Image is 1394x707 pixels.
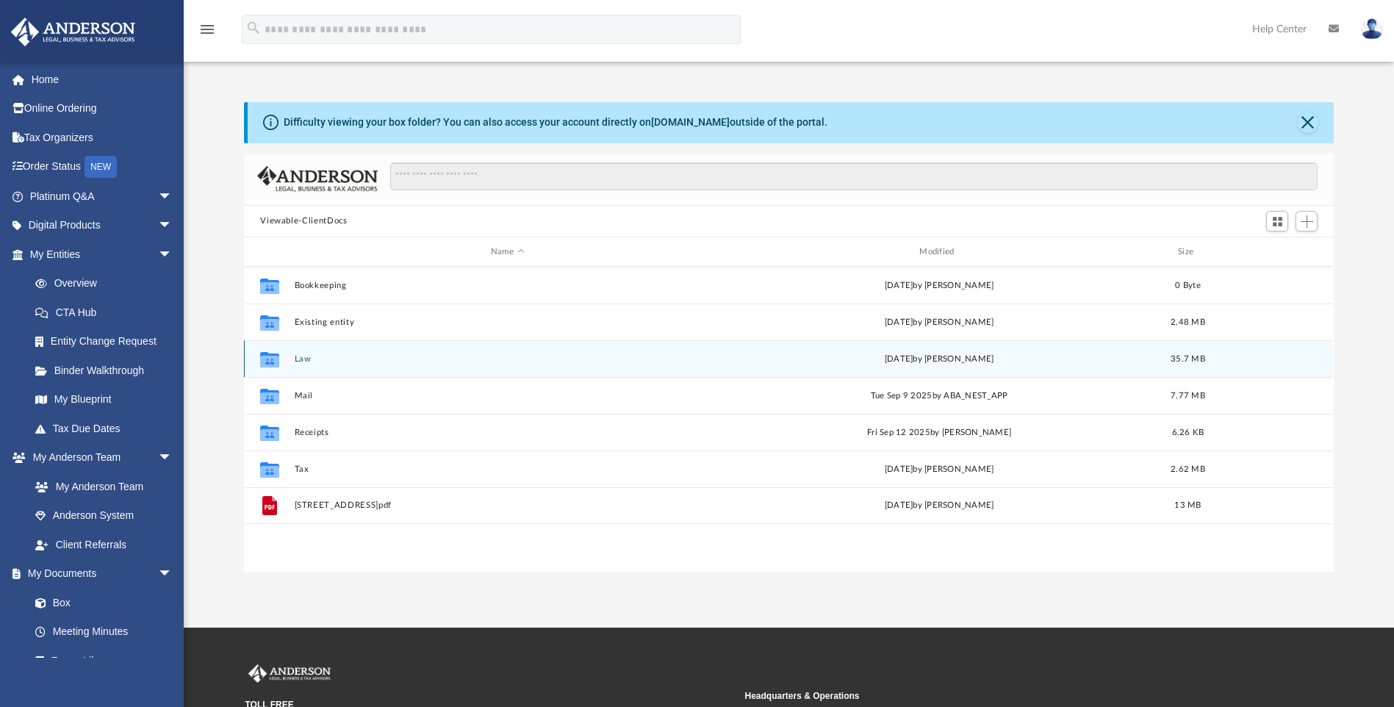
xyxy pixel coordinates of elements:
small: Headquarters & Operations [745,689,1235,703]
div: Difficulty viewing your box folder? You can also access your account directly on outside of the p... [284,115,827,130]
span: arrow_drop_down [158,559,187,589]
span: arrow_drop_down [158,443,187,473]
a: [DOMAIN_NAME] [651,116,730,128]
a: Digital Productsarrow_drop_down [10,211,195,240]
span: 2.48 MB [1171,318,1205,326]
a: Overview [21,269,195,298]
a: Meeting Minutes [21,617,187,647]
i: search [245,20,262,36]
a: My Anderson Team [21,472,180,501]
a: CTA Hub [21,298,195,327]
div: grid [244,267,1333,571]
a: Order StatusNEW [10,152,195,182]
a: Tax Due Dates [21,414,195,443]
span: arrow_drop_down [158,211,187,241]
button: Bookkeeping [295,281,720,290]
a: Binder Walkthrough [21,356,195,385]
img: Anderson Advisors Platinum Portal [245,664,334,683]
span: arrow_drop_down [158,240,187,270]
span: 6.26 KB [1172,428,1204,437]
span: arrow_drop_down [158,182,187,212]
a: My Documentsarrow_drop_down [10,559,187,589]
button: Viewable-ClientDocs [260,215,347,228]
span: 35.7 MB [1171,355,1205,363]
span: 2.62 MB [1171,465,1205,473]
div: NEW [85,156,117,178]
button: Receipts [295,428,720,437]
input: Search files and folders [390,162,1318,190]
div: id [1224,245,1327,259]
a: Entity Change Request [21,327,195,356]
i: menu [198,21,216,38]
a: menu [198,28,216,38]
div: id [251,245,287,259]
div: [DATE] by [PERSON_NAME] [727,316,1152,329]
a: My Blueprint [21,385,187,414]
button: Add [1296,211,1318,232]
a: Forms Library [21,646,180,675]
button: Mail [295,391,720,401]
img: Anderson Advisors Platinum Portal [7,18,140,46]
a: Home [10,65,195,94]
button: Tax [295,464,720,474]
div: Modified [726,245,1152,259]
div: Fri Sep 12 2025 by [PERSON_NAME] [727,426,1152,439]
a: Tax Organizers [10,123,195,152]
button: Law [295,354,720,364]
a: Online Ordering [10,94,195,123]
div: Name [294,245,720,259]
button: Switch to Grid View [1266,211,1288,232]
a: Platinum Q&Aarrow_drop_down [10,182,195,211]
span: 13 MB [1175,502,1201,510]
span: 7.77 MB [1171,392,1205,400]
button: Existing entity [295,317,720,327]
a: My Anderson Teamarrow_drop_down [10,443,187,473]
a: Box [21,588,180,617]
a: Client Referrals [21,530,187,559]
div: [DATE] by [PERSON_NAME] [727,353,1152,366]
button: Close [1298,112,1318,133]
div: Tue Sep 9 2025 by ABA_NEST_APP [727,390,1152,403]
a: My Entitiesarrow_drop_down [10,240,195,269]
span: 0 Byte [1176,281,1201,290]
div: [DATE] by [PERSON_NAME] [727,463,1152,476]
div: [DATE] by [PERSON_NAME] [727,279,1152,293]
img: User Pic [1361,18,1383,40]
div: Size [1159,245,1218,259]
div: [DATE] by [PERSON_NAME] [727,500,1152,513]
button: [STREET_ADDRESS]pdf [295,501,720,511]
a: Anderson System [21,501,187,531]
